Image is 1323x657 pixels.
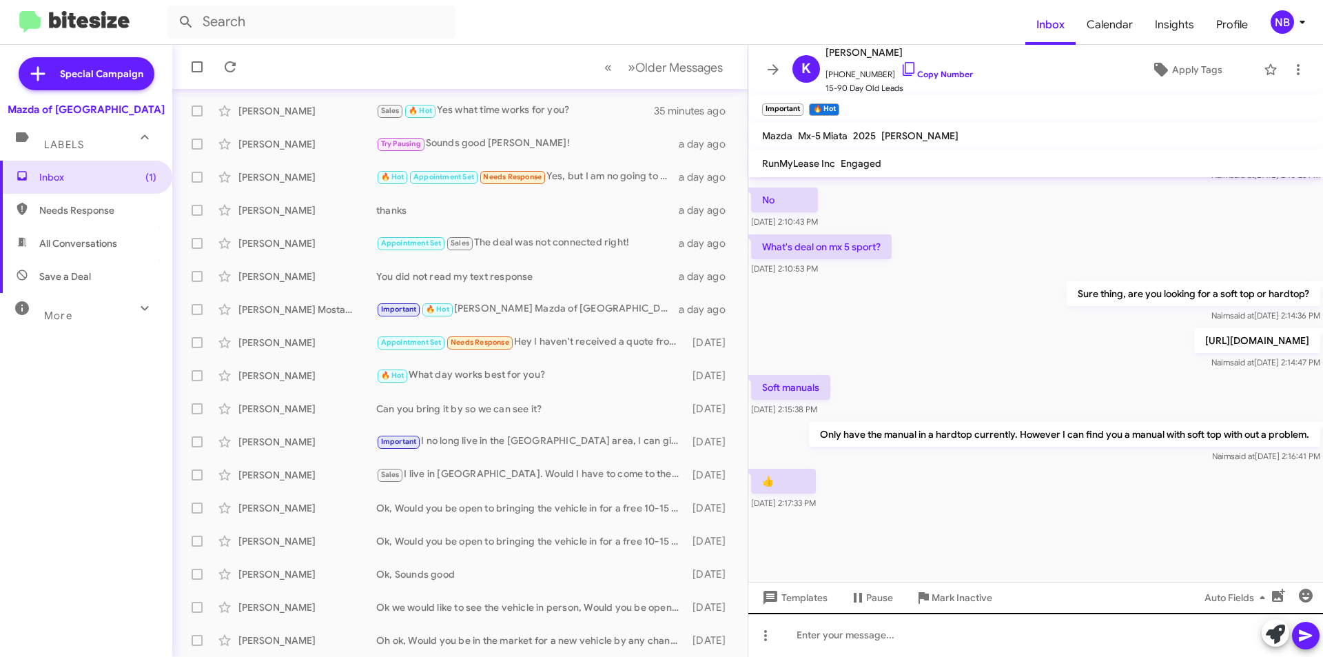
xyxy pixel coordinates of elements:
span: [DATE] 2:10:43 PM [751,216,818,227]
button: Previous [596,53,620,81]
span: RunMyLease Inc [762,157,835,170]
div: [PERSON_NAME] [238,634,376,647]
nav: Page navigation example [597,53,731,81]
button: Templates [748,585,839,610]
div: [DATE] [686,501,737,515]
span: 15-90 Day Old Leads [825,81,973,95]
a: Copy Number [901,69,973,79]
div: [DATE] [686,369,737,383]
span: Naim [DATE] 2:14:47 PM [1211,357,1320,367]
button: Mark Inactive [904,585,1003,610]
span: Mazda [762,130,792,142]
span: Auto Fields [1204,585,1271,610]
div: [PERSON_NAME] [238,270,376,283]
div: [PERSON_NAME] [238,336,376,350]
div: 35 minutes ago [654,104,737,118]
span: Mx-5 Miata [798,130,848,142]
input: Search [167,6,456,39]
span: Important [381,305,417,314]
p: 👍 [751,469,816,494]
span: Pause [866,585,893,610]
div: [PERSON_NAME] [238,501,376,515]
span: 🔥 Hot [426,305,449,314]
span: Try Pausing [381,139,421,148]
span: Templates [759,585,828,610]
div: [DATE] [686,567,737,581]
div: Ok, Would you be open to bringing the vehicle in for a free 10-15 mintue apprisal? [376,534,686,548]
div: I live in [GEOGRAPHIC_DATA]. Would I have to come to the [GEOGRAPHIC_DATA] location? [376,467,686,483]
div: [PERSON_NAME] [238,203,376,217]
span: [PERSON_NAME] [825,44,973,61]
div: [PERSON_NAME] Mostacilla [PERSON_NAME] [238,303,376,316]
p: What's deal on mx 5 sport? [751,234,892,259]
div: Yes, but I am no going to do anything right now [376,169,679,185]
small: Important [762,103,803,116]
span: Sales [381,106,400,115]
div: a day ago [679,303,737,316]
span: Engaged [841,157,881,170]
span: Appointment Set [381,239,442,247]
div: [PERSON_NAME] Mazda of [GEOGRAPHIC_DATA] | [STREET_ADDRESS] [376,301,679,317]
span: Insights [1144,5,1205,45]
span: (1) [145,170,156,184]
span: Naim [DATE] 2:14:36 PM [1211,310,1320,321]
p: Sure thing, are you looking for a soft top or hardtop? [1067,281,1320,306]
span: Naim [DATE] 2:16:41 PM [1212,451,1320,461]
span: Needs Response [483,172,542,181]
span: [PHONE_NUMBER] [825,61,973,81]
span: Sales [451,239,469,247]
button: Apply Tags [1116,57,1257,82]
div: [DATE] [686,600,737,614]
div: [PERSON_NAME] [238,600,376,614]
div: a day ago [679,170,737,184]
div: The deal was not connected right! [376,235,679,251]
div: Yes what time works for you? [376,103,654,119]
span: said at [1230,357,1254,367]
div: [PERSON_NAME] [238,435,376,449]
span: Needs Response [39,203,156,217]
span: said at [1231,451,1255,461]
div: a day ago [679,270,737,283]
p: Only have the manual in a hardtop currently. However I can find you a manual with soft top with o... [809,422,1320,447]
span: Save a Deal [39,270,91,283]
span: Appointment Set [413,172,474,181]
p: Soft manuals [751,375,830,400]
div: Ok we would like to see the vehicle in person, Would you be open to bringing the vehicle in for a... [376,600,686,614]
div: Oh ok, Would you be in the market for a new vehicle by any chance? [376,634,686,647]
span: 2025 [853,130,876,142]
a: Calendar [1076,5,1144,45]
div: [PERSON_NAME] [238,468,376,482]
span: [DATE] 2:10:53 PM [751,263,818,274]
p: No [751,188,818,212]
div: [DATE] [686,402,737,416]
div: [DATE] [686,435,737,449]
button: NB [1259,10,1308,34]
div: [PERSON_NAME] [238,137,376,151]
a: Special Campaign [19,57,154,90]
span: said at [1230,310,1254,321]
button: Next [619,53,731,81]
div: thanks [376,203,679,217]
div: Ok, Sounds good [376,567,686,581]
span: Inbox [39,170,156,184]
div: [PERSON_NAME] [238,402,376,416]
button: Pause [839,585,904,610]
p: [URL][DOMAIN_NAME] [1194,328,1320,353]
span: Mark Inactive [932,585,992,610]
div: Ok, Would you be open to bringing the vehicle in for a free 10-15 mintue apprisal? [376,501,686,515]
div: [PERSON_NAME] [238,104,376,118]
span: Sales [381,470,400,479]
span: More [44,310,72,322]
span: Apply Tags [1172,57,1222,82]
span: Needs Response [451,338,509,347]
div: Sounds good [PERSON_NAME]! [376,136,679,152]
span: Older Messages [635,60,723,75]
span: Appointment Set [381,338,442,347]
div: Mazda of [GEOGRAPHIC_DATA] [8,103,165,117]
span: Labels [44,139,84,151]
div: [DATE] [686,634,737,647]
div: [PERSON_NAME] [238,534,376,548]
div: [PERSON_NAME] [238,369,376,383]
span: » [628,59,635,76]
